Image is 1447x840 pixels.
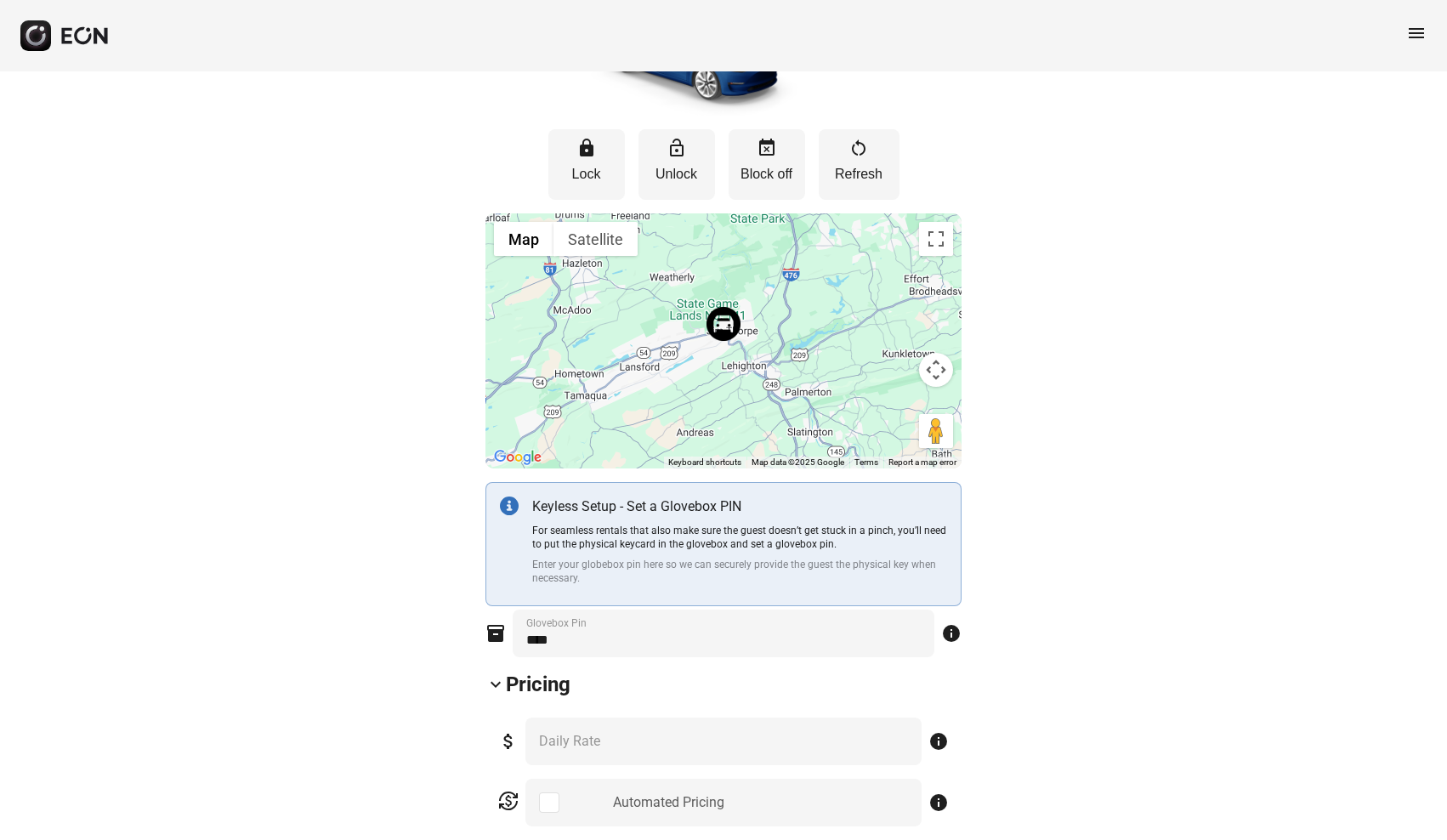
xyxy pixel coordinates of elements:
[638,129,715,200] button: Unlock
[548,129,625,200] button: Lock
[819,129,899,200] button: Refresh
[919,414,953,448] button: Drag Pegman onto the map to open Street View
[919,353,953,387] button: Map camera controls
[498,731,519,752] span: attach_money
[737,164,797,184] p: Block off
[613,792,724,813] div: Automated Pricing
[752,457,844,467] span: Map data ©2025 Google
[490,446,546,468] img: Google
[848,138,869,158] span: restart_alt
[941,623,962,644] span: info
[526,616,587,630] label: Glovebox Pin
[928,792,949,813] span: info
[557,164,616,184] p: Lock
[532,497,947,517] p: Keyless Setup - Set a Glovebox PIN
[919,222,953,256] button: Toggle fullscreen view
[490,446,546,468] a: Open this area in Google Maps (opens a new window)
[668,457,741,468] button: Keyboard shortcuts
[667,138,687,158] span: lock_open
[485,674,506,695] span: keyboard_arrow_down
[494,222,553,256] button: Show street map
[532,524,947,551] p: For seamless rentals that also make sure the guest doesn’t get stuck in a pinch, you’ll need to p...
[647,164,706,184] p: Unlock
[1406,23,1427,43] span: menu
[506,671,570,698] h2: Pricing
[553,222,638,256] button: Show satellite imagery
[500,497,519,515] img: info
[532,558,947,585] p: Enter your globebox pin here so we can securely provide the guest the physical key when necessary.
[498,791,519,811] span: currency_exchange
[928,731,949,752] span: info
[729,129,805,200] button: Block off
[888,457,956,467] a: Report a map error
[854,457,878,467] a: Terms (opens in new tab)
[757,138,777,158] span: event_busy
[827,164,891,184] p: Refresh
[485,623,506,644] span: inventory_2
[576,138,597,158] span: lock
